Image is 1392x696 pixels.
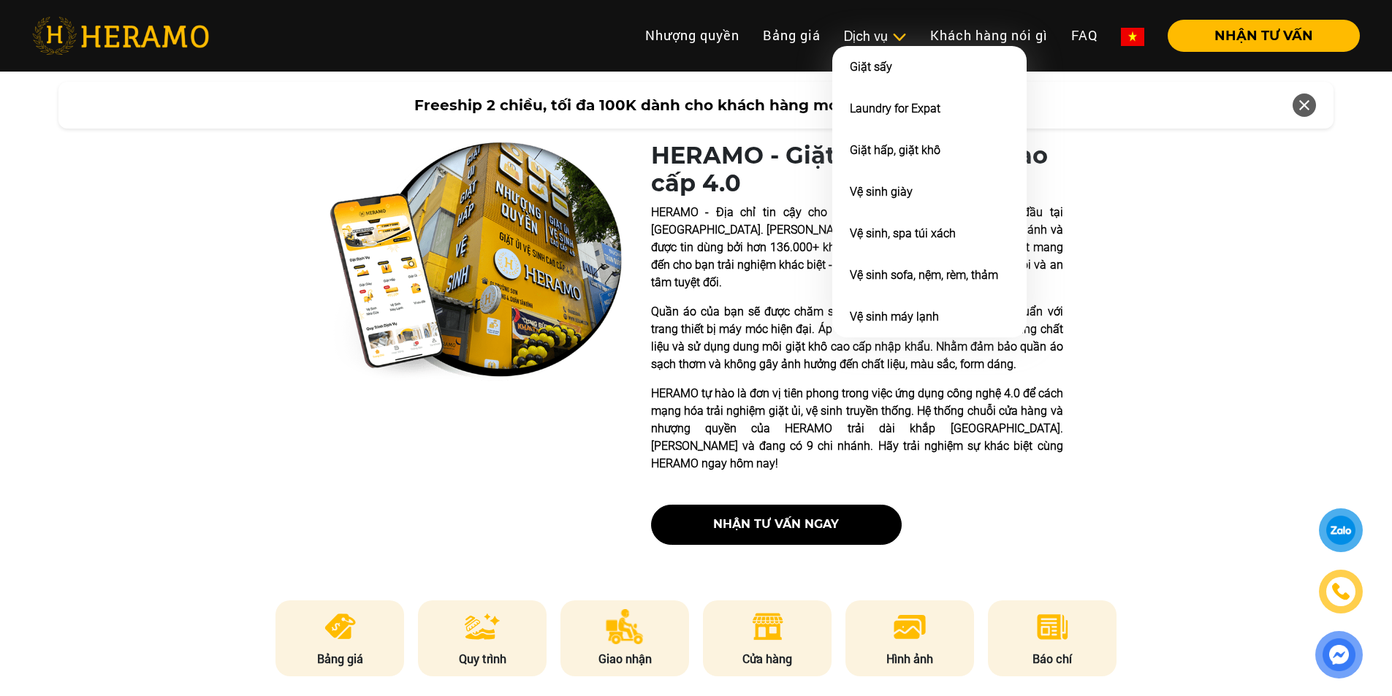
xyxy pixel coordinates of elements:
img: heramo-quality-banner [330,142,622,381]
p: Giao nhận [560,650,689,668]
span: Freeship 2 chiều, tối đa 100K dành cho khách hàng mới [414,94,843,116]
a: FAQ [1060,20,1109,51]
a: Giặt sấy [850,60,892,74]
a: Vệ sinh sofa, nệm, rèm, thảm [850,268,998,282]
img: pricing.png [322,609,358,644]
p: Quy trình [418,650,547,668]
a: Nhượng quyền [634,20,751,51]
a: Khách hàng nói gì [919,20,1060,51]
div: Dịch vụ [844,26,907,46]
p: HERAMO - Địa chỉ tin cậy cho dịch vụ giặt hấp giặt khô hàng đầu tại [GEOGRAPHIC_DATA]. [PERSON_NA... [651,204,1063,291]
h1: HERAMO - Giặt hấp giặt khô cao cấp 4.0 [651,142,1063,198]
a: Laundry for Expat [850,102,940,115]
a: Vệ sinh, spa túi xách [850,226,956,240]
a: Bảng giá [751,20,832,51]
img: heramo-logo.png [32,17,209,55]
p: Cửa hàng [703,650,832,668]
p: Bảng giá [275,650,404,668]
p: Báo chí [988,650,1117,668]
img: image.png [892,609,927,644]
p: Hình ảnh [845,650,974,668]
img: store.png [750,609,786,644]
a: Giặt hấp, giặt khô [850,143,940,157]
button: NHẬN TƯ VẤN [1168,20,1360,52]
a: Vệ sinh máy lạnh [850,310,939,324]
button: nhận tư vấn ngay [651,505,902,545]
p: Quần áo của bạn sẽ được chăm sóc bằng quy trình giặt khô đúng chuẩn với trang thiết bị máy móc hi... [651,303,1063,373]
img: phone-icon [1331,582,1351,601]
a: phone-icon [1320,571,1361,611]
img: process.png [465,609,500,644]
a: NHẬN TƯ VẤN [1156,29,1360,42]
img: news.png [1035,609,1070,644]
img: subToggleIcon [891,30,907,45]
img: vn-flag.png [1121,28,1144,46]
a: Vệ sinh giày [850,185,913,199]
img: delivery.png [606,609,644,644]
p: HERAMO tự hào là đơn vị tiên phong trong việc ứng dụng công nghệ 4.0 để cách mạng hóa trải nghiệm... [651,385,1063,473]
